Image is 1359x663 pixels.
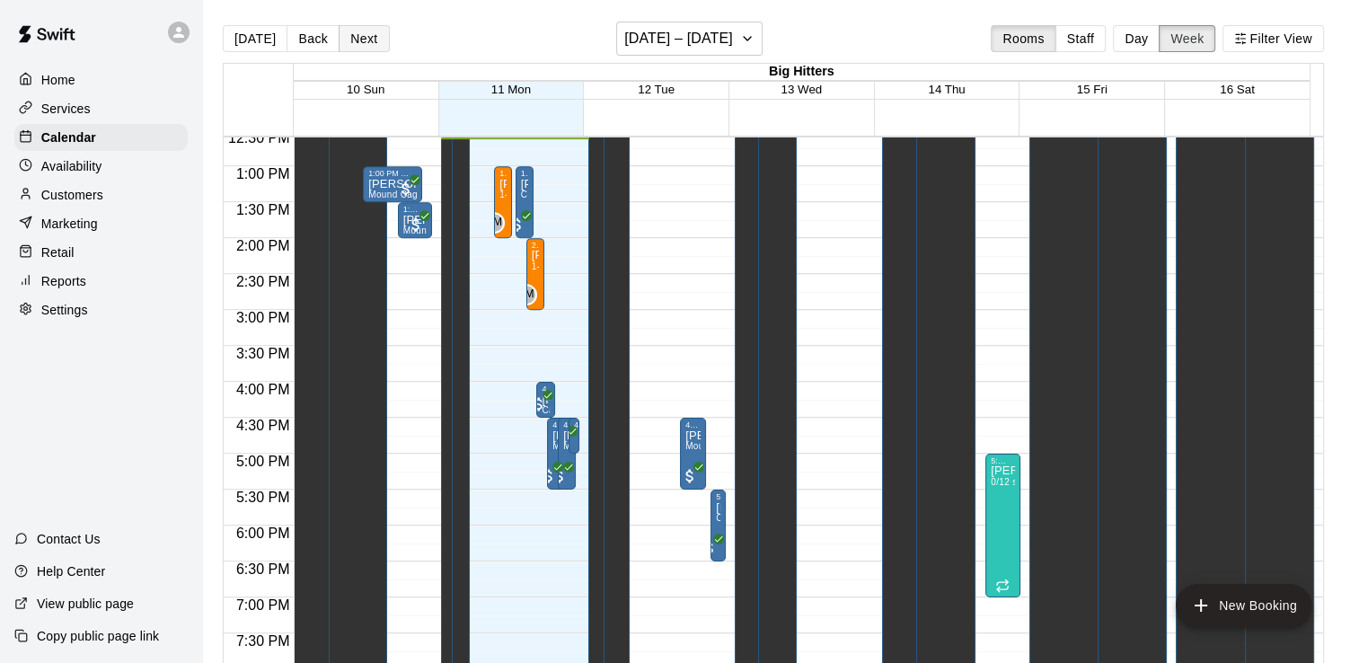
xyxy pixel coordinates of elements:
span: All customers have paid [681,467,699,485]
div: 4:30 PM – 5:30 PM: Dallas Terry [547,418,565,490]
button: 15 Fri [1077,83,1107,96]
button: 11 Mon [491,83,531,96]
span: All customers have paid [508,216,526,234]
span: 7:30 PM [232,633,295,649]
span: 1:30 PM [232,202,295,217]
div: 5:00 PM – 7:00 PM [991,456,1014,465]
span: All customers have paid [397,180,415,198]
span: 3:00 PM [232,310,295,325]
div: 4:30 PM – 5:30 PM [563,420,570,429]
div: Big Hitters [294,64,1310,81]
span: 7:00 PM [232,597,295,613]
p: View public page [37,595,134,613]
span: All customers have paid [530,395,548,413]
p: Retail [41,243,75,261]
span: Tre Morris [523,284,537,305]
p: Marketing [41,215,98,233]
p: Services [41,100,91,118]
div: 1:00 PM – 1:30 PM [368,169,416,178]
span: Cage 3 Rental [521,190,582,199]
span: Mound Cage 4 or 5 [563,441,645,451]
button: 10 Sun [347,83,384,96]
span: TM [518,286,534,304]
a: Services [14,95,188,122]
span: All customers have paid [551,467,569,485]
span: 5:00 PM [232,454,295,469]
div: 5:30 PM – 6:30 PM: Marci Fitzpatrick [710,490,726,561]
div: 4:30 PM – 5:30 PM: Brad Hazelwonder [558,418,576,490]
span: Tre Morris [490,212,505,234]
button: Rooms [991,25,1055,52]
p: Reports [41,272,86,290]
div: 1:00 PM – 1:30 PM: Robert Zara [363,166,421,202]
button: 13 Wed [781,83,822,96]
div: 4:00 PM – 4:30 PM [542,385,549,393]
span: 4:30 PM [232,418,295,433]
span: 2:30 PM [232,274,295,289]
span: 1-on-1 General Lesson [532,261,630,271]
p: Copy public page link [37,627,159,645]
h6: [DATE] – [DATE] [624,26,733,51]
p: Help Center [37,562,105,580]
div: 4:30 PM – 5:30 PM [552,420,560,429]
p: Customers [41,186,103,204]
button: 16 Sat [1220,83,1255,96]
a: Customers [14,181,188,208]
span: 1-on-1 General Lesson [499,190,597,199]
button: Back [287,25,340,52]
span: 0/12 spots filled [991,477,1035,487]
span: Recurring event [995,579,1010,593]
a: Reports [14,268,188,295]
button: 12 Tue [638,83,675,96]
div: 5:00 PM – 7:00 PM: Fewell Pitching Class [985,454,1019,597]
span: All customers have paid [701,539,719,557]
div: 1:30 PM – 2:00 PM [403,205,427,214]
a: Retail [14,239,188,266]
div: 4:30 PM – 5:30 PM: Kale Castaner [680,418,706,490]
span: Mound Cage 4 or 5 [685,441,767,451]
p: Calendar [41,128,96,146]
span: Mound Cage 4 or 5 [368,190,450,199]
a: Calendar [14,124,188,151]
span: 1:00 PM [232,166,295,181]
span: 12:30 PM [224,130,294,146]
button: add [1176,584,1311,627]
div: 4:00 PM – 4:30 PM: Kevin Wells [536,382,554,418]
div: 1:00 PM – 2:00 PM [521,169,528,178]
a: Home [14,66,188,93]
div: 4:30 PM – 5:00 PM [574,420,578,429]
div: 1:30 PM – 2:00 PM: Robert Zara [398,202,432,238]
span: All customers have paid [540,467,558,485]
span: Cage 3 Rental [716,513,777,523]
div: 5:30 PM – 6:30 PM [716,492,720,501]
p: Settings [41,301,88,319]
div: 2:00 PM – 3:00 PM: Tony Reed [526,238,544,310]
span: All customers have paid [554,431,572,449]
div: 4:30 PM – 5:00 PM: Kevin Wells [569,418,579,454]
a: Availability [14,153,188,180]
p: Contact Us [37,530,101,548]
div: Tre Morris [516,284,537,305]
span: 6:00 PM [232,526,295,541]
button: 14 Thu [928,83,965,96]
div: 4:30 PM – 5:30 PM [685,420,701,429]
span: 2:00 PM [232,238,295,253]
a: Marketing [14,210,188,237]
div: 1:00 PM – 2:00 PM [499,169,507,178]
button: Week [1159,25,1215,52]
a: Settings [14,296,188,323]
span: All customers have paid [407,216,425,234]
button: Day [1113,25,1160,52]
button: [DATE] – [DATE] [616,22,763,56]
